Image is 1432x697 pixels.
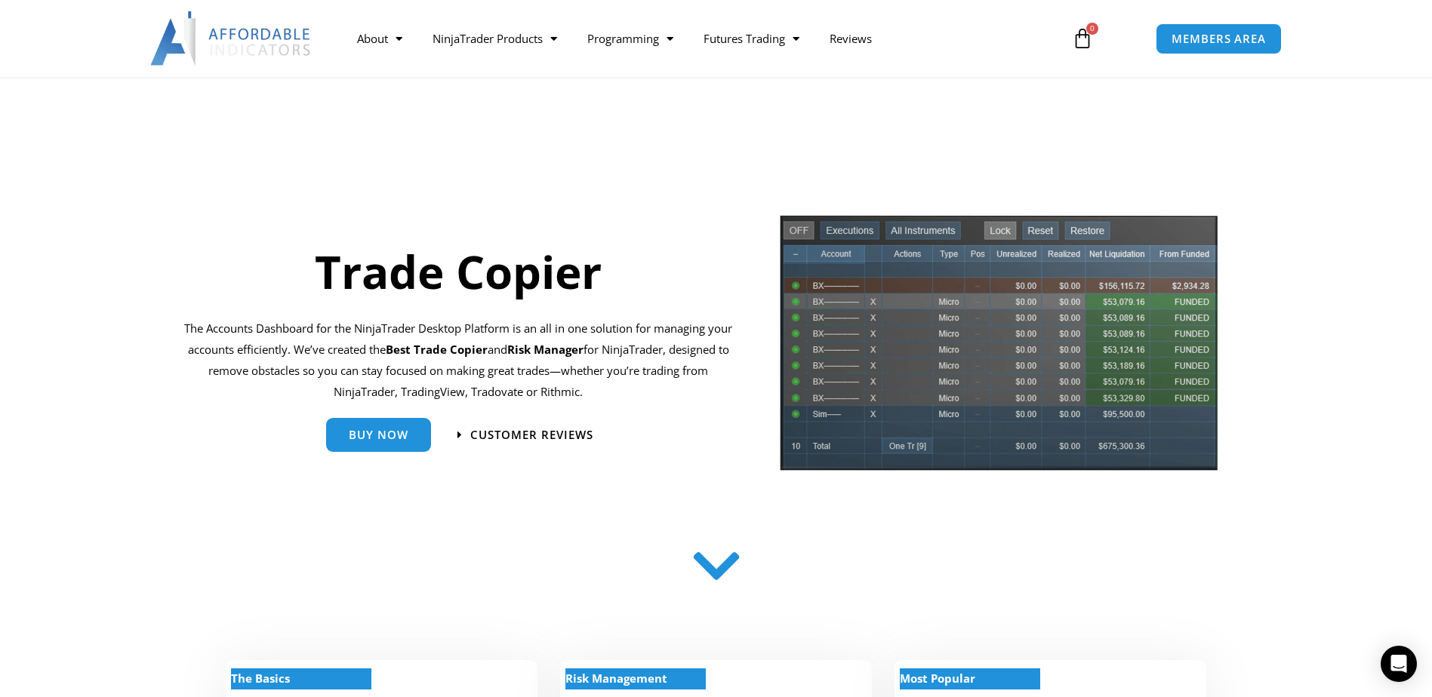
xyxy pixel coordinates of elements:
[231,671,290,686] strong: The Basics
[342,21,1055,56] nav: Menu
[1172,33,1266,45] span: MEMBERS AREA
[815,21,887,56] a: Reviews
[150,11,313,66] img: LogoAI | Affordable Indicators – NinjaTrader
[326,418,431,452] a: Buy Now
[457,429,593,441] a: Customer Reviews
[470,429,593,441] span: Customer Reviews
[900,671,975,686] strong: Most Popular
[342,21,417,56] a: About
[417,21,572,56] a: NinjaTrader Products
[507,342,584,357] strong: Risk Manager
[386,342,488,357] b: Best Trade Copier
[778,213,1219,483] img: tradecopier | Affordable Indicators – NinjaTrader
[1049,17,1116,60] a: 0
[688,21,815,56] a: Futures Trading
[1156,23,1282,54] a: MEMBERS AREA
[184,318,733,402] p: The Accounts Dashboard for the NinjaTrader Desktop Platform is an all in one solution for managin...
[184,240,733,303] h1: Trade Copier
[1086,23,1098,35] span: 0
[349,429,408,441] span: Buy Now
[1381,646,1417,682] div: Open Intercom Messenger
[565,671,667,686] strong: Risk Management
[572,21,688,56] a: Programming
